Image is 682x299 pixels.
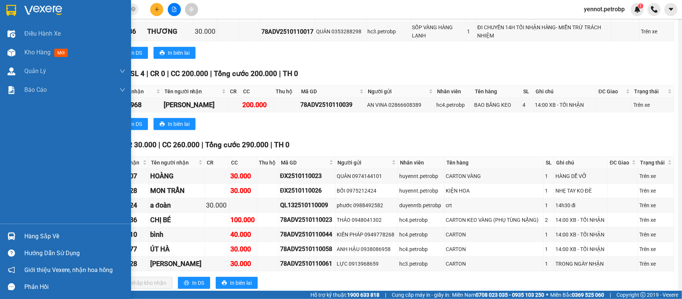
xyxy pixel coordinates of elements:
[337,260,397,268] div: LỰC 0913968659
[150,200,204,211] div: a đoàn
[398,157,445,169] th: Nhân viên
[337,245,397,253] div: ANH HẬU 0938086958
[446,245,542,253] div: CARTON
[279,213,336,227] td: 78ADV2510110023
[555,245,606,253] div: 14:00 XB - TỐI NHẬN
[154,47,195,59] button: printerIn biên lai
[300,98,366,112] td: 78ADV2510110039
[634,87,666,96] span: Trạng thái
[119,68,125,74] span: down
[164,87,220,96] span: Tên người nhận
[150,244,204,254] div: ÚT HÀ
[639,230,673,239] div: Trên xe
[116,118,148,130] button: printerIn DS
[8,266,15,274] span: notification
[446,260,542,268] div: CARTON
[639,3,642,9] span: 1
[150,229,204,240] div: bình
[445,157,544,169] th: Tên hàng
[280,230,334,239] div: 78ADV2510110044
[367,101,434,109] div: AN VINA 02866608389
[545,187,553,195] div: 1
[8,250,15,257] span: question-circle
[280,215,334,224] div: 78ADV2510110023
[521,85,534,98] th: SL
[274,141,290,149] span: TH 0
[280,200,334,210] div: QL132510110009
[337,216,397,224] div: THẢO 0948041302
[147,26,192,37] div: THƯƠNG
[230,229,256,240] div: 40.000
[399,230,443,239] div: hc4.petrobp
[24,85,47,94] span: Báo cáo
[230,171,256,181] div: 30.000
[301,87,358,96] span: Mã GD
[337,172,397,180] div: QUÂN 0974144101
[446,216,542,224] div: CARTON KEO VÀNG (PHỤ TÙNG NẶNG)
[555,230,606,239] div: 14:00 XB - TỐI NHẬN
[178,277,210,289] button: printerIn DS
[545,260,553,268] div: 1
[283,69,298,78] span: TH 0
[201,141,203,149] span: |
[146,69,148,78] span: |
[347,292,379,298] strong: 1900 633 818
[131,6,136,13] span: close-circle
[301,100,365,109] div: 78ADV2510110039
[633,101,673,109] div: Trên xe
[7,67,15,75] img: warehouse-icon
[230,215,256,225] div: 100.000
[229,157,257,169] th: CC
[154,118,195,130] button: printerIn biên lai
[262,27,314,36] div: 78ADV2510110017
[184,280,189,286] span: printer
[8,283,15,290] span: message
[545,245,553,253] div: 1
[206,200,227,211] div: 30.000
[555,172,606,180] div: HÀNG DỄ VỠ
[149,184,205,198] td: MON TRẦN
[474,101,520,109] div: BAO BĂNG KEO
[160,121,165,127] span: printer
[280,171,334,181] div: ĐX2510110023
[446,230,542,239] div: CARTON
[6,5,16,16] img: logo-vxr
[639,187,673,195] div: Trên xe
[149,257,205,271] td: HOÀNG NAM
[446,201,542,209] div: crt
[446,187,542,195] div: KIỆN HOA
[545,216,553,224] div: 2
[478,23,610,40] div: ĐI CHUYẾN 14H TỐI NHẬN HÀNG- MIỄN TRỪ TRÁCH NHIỆM
[149,198,205,213] td: a đoàn
[167,69,169,78] span: |
[399,172,443,180] div: huyennt.petrobp
[281,158,328,167] span: Mã GD
[24,66,46,76] span: Quản Lý
[24,265,113,275] span: Giới thiệu Vexere, nhận hoa hồng
[555,187,606,195] div: NHẸ TAY KO ĐÈ
[610,158,630,167] span: ĐC Giao
[279,169,336,184] td: ĐX2510110023
[337,158,390,167] span: Người gửi
[668,6,675,13] span: caret-down
[242,100,273,110] div: 200.000
[7,232,15,240] img: warehouse-icon
[412,23,465,40] div: SỐP VÀNG HÀNG LẠNH
[310,291,379,299] span: Hỗ trợ kỹ thuật:
[210,69,212,78] span: |
[522,101,532,109] div: 4
[279,198,336,213] td: QL132510110009
[274,85,300,98] th: Thu hộ
[150,171,204,181] div: HOÀNG
[230,185,256,196] div: 30.000
[337,230,397,239] div: KIẾN PHÁP 0949778268
[214,69,277,78] span: Tổng cước 200.000
[130,49,142,57] span: In DS
[640,158,666,167] span: Trạng thái
[151,158,197,167] span: Tên người nhận
[639,245,673,253] div: Trên xe
[228,85,241,98] th: CR
[446,172,542,180] div: CARTON VÀNG
[257,157,279,169] th: Thu hộ
[550,291,604,299] span: Miền Bắc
